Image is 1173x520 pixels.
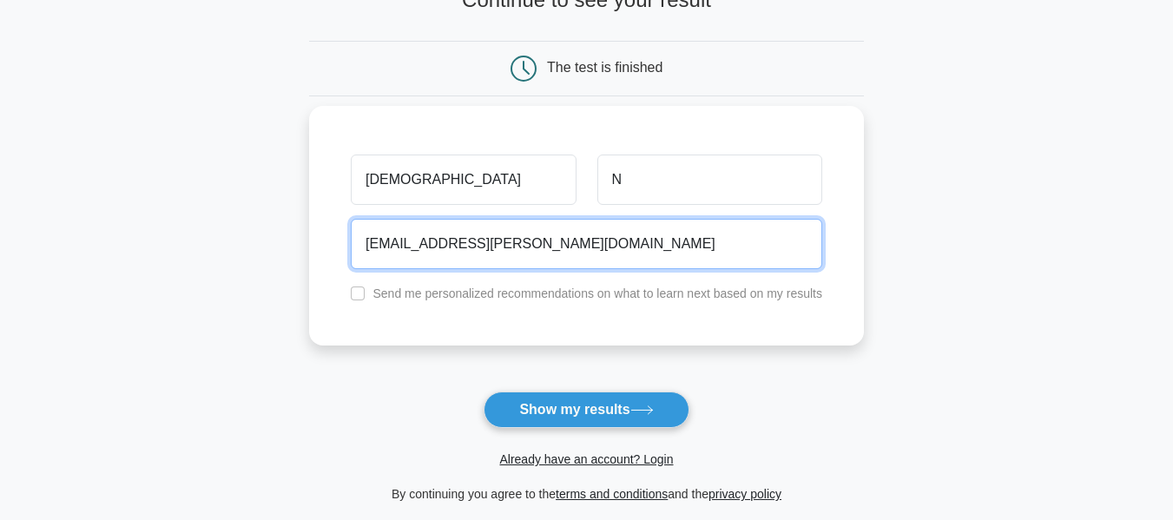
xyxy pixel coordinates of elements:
[351,155,576,205] input: First name
[547,60,662,75] div: The test is finished
[351,219,822,269] input: Email
[372,286,822,300] label: Send me personalized recommendations on what to learn next based on my results
[597,155,822,205] input: Last name
[299,484,874,504] div: By continuing you agree to the and the
[708,487,781,501] a: privacy policy
[499,452,673,466] a: Already have an account? Login
[484,392,689,428] button: Show my results
[556,487,668,501] a: terms and conditions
